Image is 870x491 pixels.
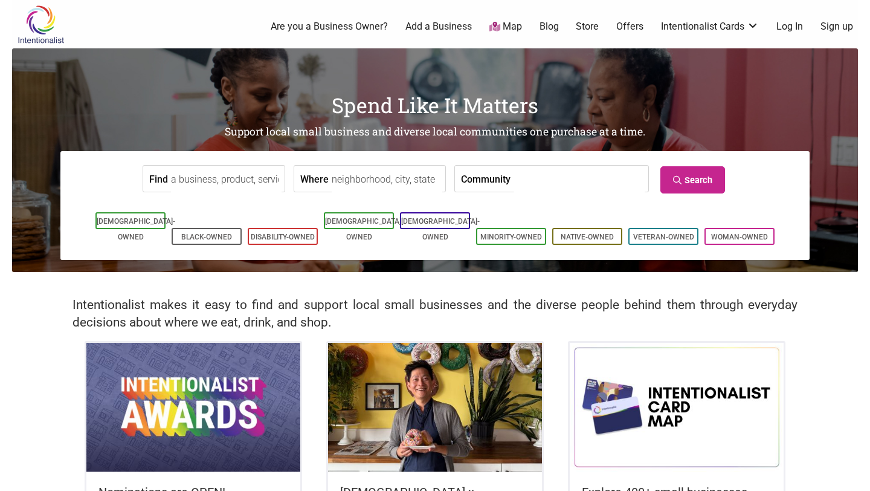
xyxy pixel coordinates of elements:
a: Log In [776,20,803,33]
a: Black-Owned [181,233,232,241]
a: Search [660,166,725,193]
a: [DEMOGRAPHIC_DATA]-Owned [325,217,404,241]
a: Disability-Owned [251,233,315,241]
h2: Support local small business and diverse local communities one purchase at a time. [12,125,858,140]
a: Add a Business [405,20,472,33]
a: [DEMOGRAPHIC_DATA]-Owned [401,217,480,241]
a: Intentionalist Cards [661,20,759,33]
a: Map [489,20,522,34]
a: Veteran-Owned [633,233,694,241]
input: neighborhood, city, state [332,166,442,193]
a: Are you a Business Owner? [271,20,388,33]
h2: Intentionalist makes it easy to find and support local small businesses and the diverse people be... [72,296,797,331]
a: Store [576,20,599,33]
h1: Spend Like It Matters [12,91,858,120]
a: [DEMOGRAPHIC_DATA]-Owned [97,217,175,241]
img: Intentionalist Awards [86,343,300,471]
label: Community [461,166,511,192]
input: a business, product, service [171,166,282,193]
a: Woman-Owned [711,233,768,241]
a: Sign up [820,20,853,33]
label: Find [149,166,168,192]
img: King Donuts - Hong Chhuor [328,343,542,471]
img: Intentionalist Card Map [570,343,784,471]
a: Blog [540,20,559,33]
img: Intentionalist [12,5,69,44]
a: Native-Owned [561,233,614,241]
a: Minority-Owned [480,233,542,241]
label: Where [300,166,329,192]
a: Offers [616,20,643,33]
